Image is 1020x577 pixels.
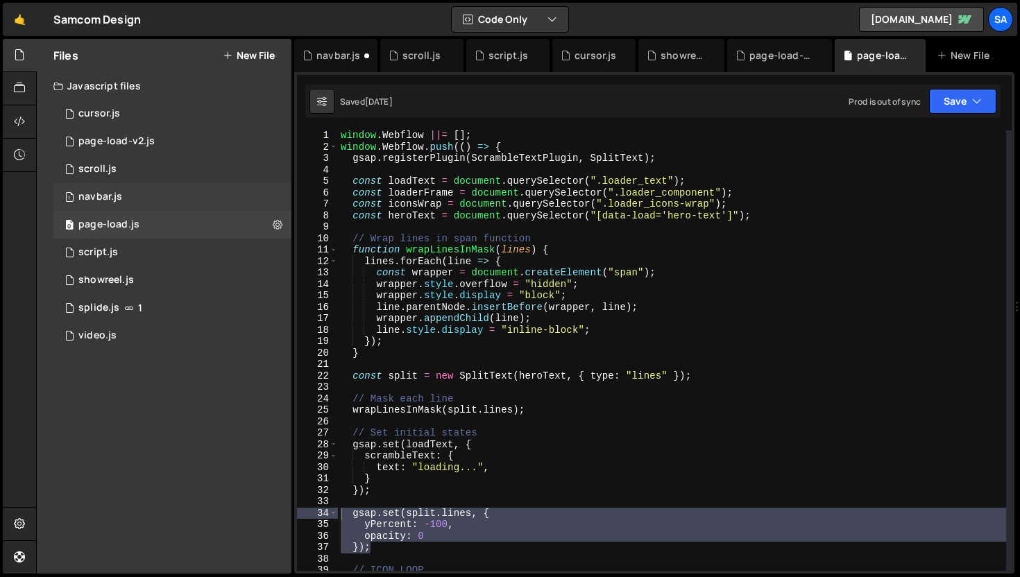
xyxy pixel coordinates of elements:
div: 2 [297,141,338,153]
div: 25 [297,404,338,416]
div: cursor.js [78,107,120,120]
button: Code Only [452,7,568,32]
div: 14806/45656.js [53,211,291,239]
div: navbar.js [316,49,360,62]
div: scroll.js [78,163,117,175]
div: Saved [340,96,393,107]
div: 14806/45454.js [53,100,291,128]
a: [DOMAIN_NAME] [859,7,984,32]
span: 1 [65,193,74,204]
div: 14806/45266.js [53,294,291,322]
div: video.js [78,329,117,342]
div: 36 [297,531,338,542]
div: showreel.js [661,49,708,62]
div: 14806/45268.js [53,322,291,350]
div: splide.js [78,302,119,314]
div: 33 [297,496,338,508]
div: 32 [297,485,338,497]
div: 23 [297,381,338,393]
div: 31 [297,473,338,485]
div: New File [937,49,995,62]
div: page-load.js [857,49,909,62]
div: 1 [297,130,338,141]
div: 19 [297,336,338,347]
h2: Files [53,48,78,63]
div: 10 [297,233,338,245]
div: 21 [297,359,338,370]
div: 24 [297,393,338,405]
div: 14 [297,279,338,291]
div: 14806/38397.js [53,239,291,266]
div: 7 [297,198,338,210]
div: Javascript files [37,72,291,100]
div: 5 [297,175,338,187]
div: 8 [297,210,338,222]
div: scroll.js [53,155,291,183]
div: 4 [297,164,338,176]
div: 37 [297,542,338,553]
div: cursor.js [575,49,616,62]
div: 17 [297,313,338,325]
div: 15 [297,290,338,302]
button: Save [929,89,996,114]
div: Prod is out of sync [849,96,921,107]
div: 14806/45858.js [53,266,291,294]
div: showreel.js [78,274,134,286]
div: script.js [488,49,528,62]
div: 28 [297,439,338,451]
div: 20 [297,347,338,359]
div: 27 [297,427,338,439]
div: 12 [297,256,338,268]
div: page-load-v2.js [749,49,815,62]
button: New File [223,50,275,61]
div: 26 [297,416,338,428]
div: navbar.js [53,183,291,211]
div: 18 [297,325,338,336]
div: page-load.js [78,218,139,231]
a: SA [988,7,1013,32]
div: 39 [297,565,338,576]
div: 30 [297,462,338,474]
div: navbar.js [78,191,122,203]
div: 14806/45839.js [53,128,291,155]
div: 38 [297,553,338,565]
div: 35 [297,519,338,531]
div: [DATE] [365,96,393,107]
div: 13 [297,267,338,279]
div: page-load-v2.js [78,135,155,148]
div: 9 [297,221,338,233]
div: scroll.js [402,49,441,62]
div: 34 [297,508,338,519]
div: 3 [297,153,338,164]
a: 🤙 [3,3,37,36]
div: script.js [78,246,118,259]
div: 22 [297,370,338,382]
div: 11 [297,244,338,256]
span: 0 [65,221,74,232]
div: 16 [297,302,338,313]
span: 1 [138,302,142,313]
div: Samcom Design [53,11,141,28]
div: 29 [297,450,338,462]
div: 6 [297,187,338,199]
